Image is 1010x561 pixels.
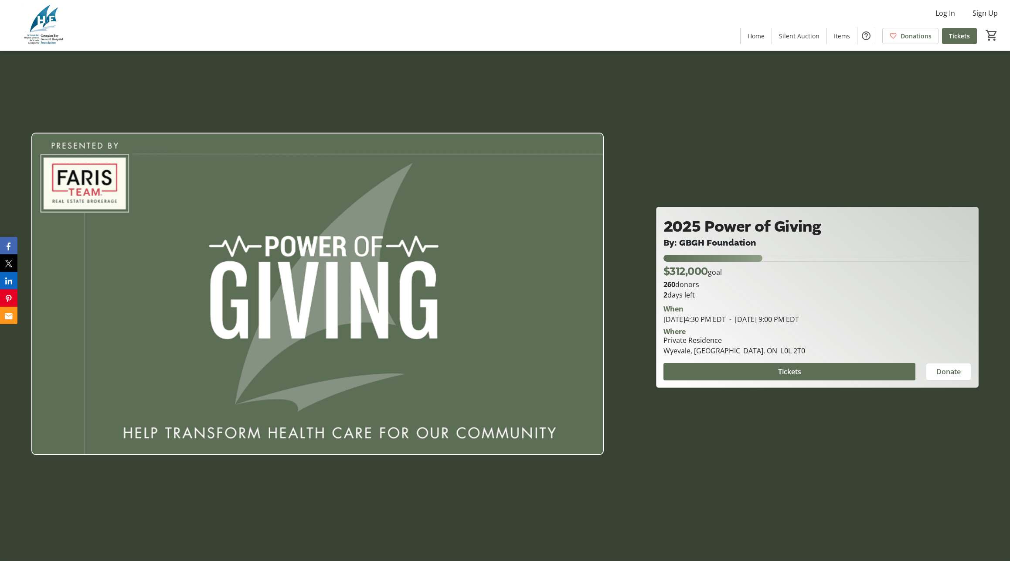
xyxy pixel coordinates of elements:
[5,3,83,47] img: Georgian Bay General Hospital Foundation's Logo
[663,315,726,324] span: [DATE] 4:30 PM EDT
[901,31,932,41] span: Donations
[726,315,735,324] span: -
[663,255,971,262] div: 32.219551282051285% of fundraising goal reached
[663,263,722,279] p: goal
[663,237,756,249] span: By: GBGH Foundation
[772,28,826,44] a: Silent Auction
[778,366,801,377] span: Tickets
[984,27,1000,43] button: Cart
[663,290,667,300] span: 2
[663,279,971,290] p: donors
[663,345,805,356] div: Wyevale, [GEOGRAPHIC_DATA], ON L0L 2T0
[663,328,686,335] div: Where
[926,363,971,380] button: Donate
[741,28,772,44] a: Home
[857,27,875,44] button: Help
[966,6,1005,20] button: Sign Up
[726,315,799,324] span: [DATE] 9:00 PM EDT
[834,31,850,41] span: Items
[748,31,765,41] span: Home
[663,363,915,380] button: Tickets
[663,216,821,237] span: 2025 Power of Giving
[663,304,684,314] div: When
[779,31,820,41] span: Silent Auction
[882,28,939,44] a: Donations
[663,290,971,300] p: days left
[928,6,962,20] button: Log In
[949,31,970,41] span: Tickets
[936,366,961,377] span: Donate
[663,335,805,345] div: Private Residence
[663,280,675,289] b: 260
[942,28,977,44] a: Tickets
[827,28,857,44] a: Items
[973,8,998,18] span: Sign Up
[663,265,708,277] span: $312,000
[31,133,604,455] img: Campaign CTA Media Photo
[935,8,955,18] span: Log In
